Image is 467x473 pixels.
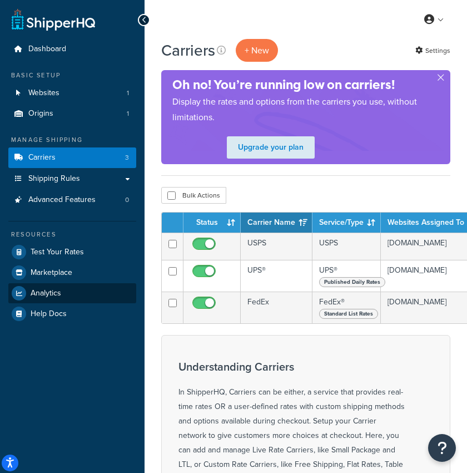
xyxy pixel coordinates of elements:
a: Upgrade your plan [227,136,315,159]
span: Origins [28,109,53,119]
a: Dashboard [8,39,136,60]
span: Carriers [28,153,56,162]
li: Carriers [8,147,136,168]
th: Service/Type: activate to sort column ascending [312,213,381,233]
span: 0 [125,195,129,205]
div: Basic Setup [8,71,136,80]
a: Advanced Features 0 [8,190,136,210]
span: Websites [28,88,59,98]
td: UPS® [241,260,312,292]
th: Carrier Name: activate to sort column ascending [241,213,312,233]
a: Origins 1 [8,104,136,124]
td: FedEx [241,292,312,323]
h3: Understanding Carriers [178,361,405,373]
span: Standard List Rates [319,309,378,319]
span: Analytics [31,289,61,298]
th: Status: activate to sort column ascending [183,213,241,233]
button: Open Resource Center [428,434,456,462]
td: UPS® [312,260,381,292]
td: FedEx® [312,292,381,323]
td: USPS [241,233,312,260]
p: Display the rates and options from the carriers you use, without limitations. [172,94,450,125]
button: Bulk Actions [161,187,226,204]
a: Carriers 3 [8,147,136,168]
a: Settings [415,43,450,58]
a: Shipping Rules [8,169,136,189]
span: 3 [125,153,129,162]
td: USPS [312,233,381,260]
li: Websites [8,83,136,104]
a: Websites 1 [8,83,136,104]
span: 1 [127,88,129,98]
h1: Carriers [161,40,215,61]
span: Help Docs [31,309,67,319]
li: Advanced Features [8,190,136,210]
span: Advanced Features [28,195,96,205]
li: Origins [8,104,136,124]
h4: Oh no! You’re running low on carriers! [172,76,450,94]
span: Marketplace [31,268,72,278]
div: Resources [8,230,136,239]
a: Test Your Rates [8,242,136,262]
a: ShipperHQ Home [12,8,95,31]
button: + New [236,39,278,62]
a: Analytics [8,283,136,303]
a: Help Docs [8,304,136,324]
span: Dashboard [28,45,66,54]
span: Shipping Rules [28,174,80,184]
a: Marketplace [8,263,136,283]
div: Manage Shipping [8,135,136,145]
span: Published Daily Rates [319,277,385,287]
span: Test Your Rates [31,248,84,257]
span: 1 [127,109,129,119]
